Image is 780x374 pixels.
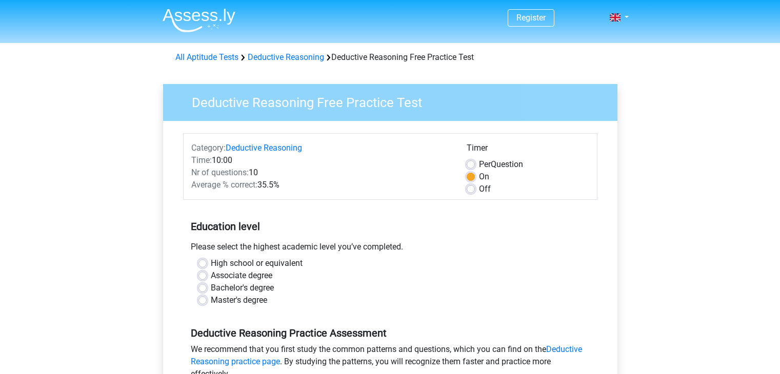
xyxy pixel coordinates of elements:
[226,143,302,153] a: Deductive Reasoning
[191,180,257,190] span: Average % correct:
[191,143,226,153] span: Category:
[248,52,324,62] a: Deductive Reasoning
[516,13,546,23] a: Register
[211,257,303,269] label: High school or equivalent
[175,52,238,62] a: All Aptitude Tests
[183,241,597,257] div: Please select the highest academic level you’ve completed.
[211,294,267,306] label: Master's degree
[211,269,272,282] label: Associate degree
[184,179,459,191] div: 35.5%
[479,183,491,195] label: Off
[191,327,590,339] h5: Deductive Reasoning Practice Assessment
[191,168,249,177] span: Nr of questions:
[479,158,523,171] label: Question
[179,91,610,111] h3: Deductive Reasoning Free Practice Test
[163,8,235,32] img: Assessly
[479,159,491,169] span: Per
[479,171,489,183] label: On
[171,51,609,64] div: Deductive Reasoning Free Practice Test
[184,167,459,179] div: 10
[184,154,459,167] div: 10:00
[191,216,590,237] h5: Education level
[211,282,274,294] label: Bachelor's degree
[191,155,212,165] span: Time:
[467,142,589,158] div: Timer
